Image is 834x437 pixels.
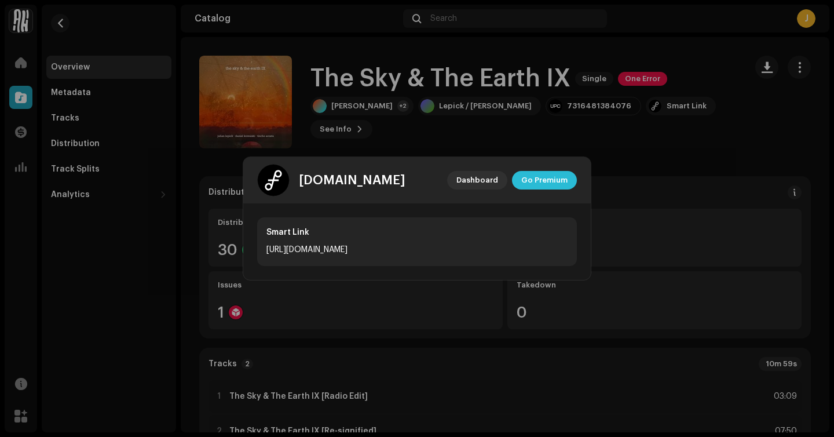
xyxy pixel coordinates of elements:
[521,169,568,192] span: Go Premium
[266,227,309,238] div: Smart Link
[266,243,348,257] div: [URL][DOMAIN_NAME]
[447,171,507,190] button: Dashboard
[512,171,577,190] button: Go Premium
[299,173,405,187] div: [DOMAIN_NAME]
[456,169,498,192] span: Dashboard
